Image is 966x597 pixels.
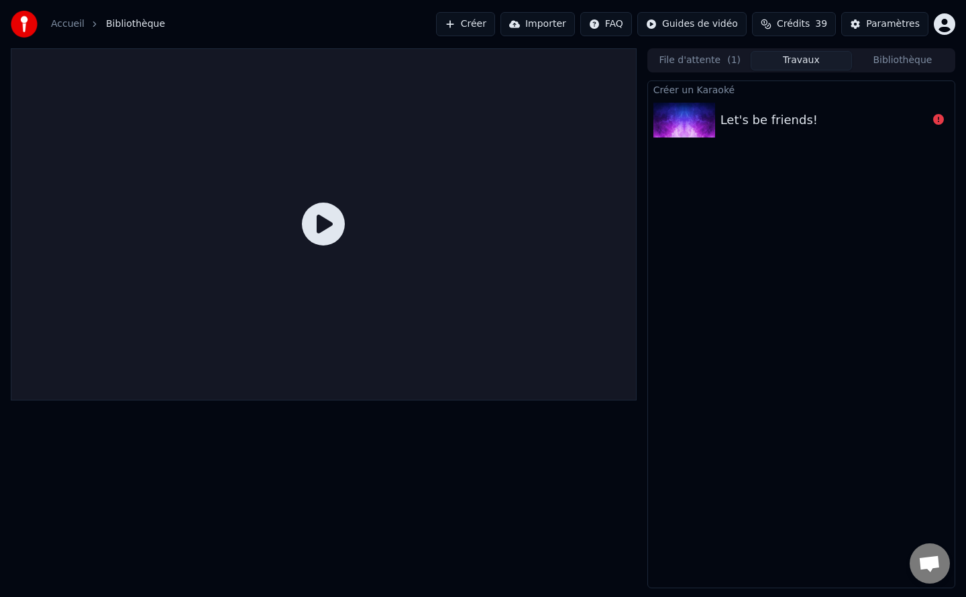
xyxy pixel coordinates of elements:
button: Paramètres [841,12,928,36]
span: Bibliothèque [106,17,165,31]
div: Paramètres [866,17,920,31]
button: Guides de vidéo [637,12,747,36]
img: youka [11,11,38,38]
span: ( 1 ) [727,54,741,67]
button: Créer [436,12,495,36]
div: Let's be friends! [720,111,818,129]
button: File d'attente [649,51,751,70]
div: Ouvrir le chat [910,543,950,584]
span: Crédits [777,17,810,31]
a: Accueil [51,17,85,31]
nav: breadcrumb [51,17,165,31]
button: Importer [500,12,575,36]
div: Créer un Karaoké [648,81,955,97]
button: FAQ [580,12,632,36]
button: Crédits39 [752,12,836,36]
button: Bibliothèque [852,51,953,70]
span: 39 [815,17,827,31]
button: Travaux [751,51,852,70]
